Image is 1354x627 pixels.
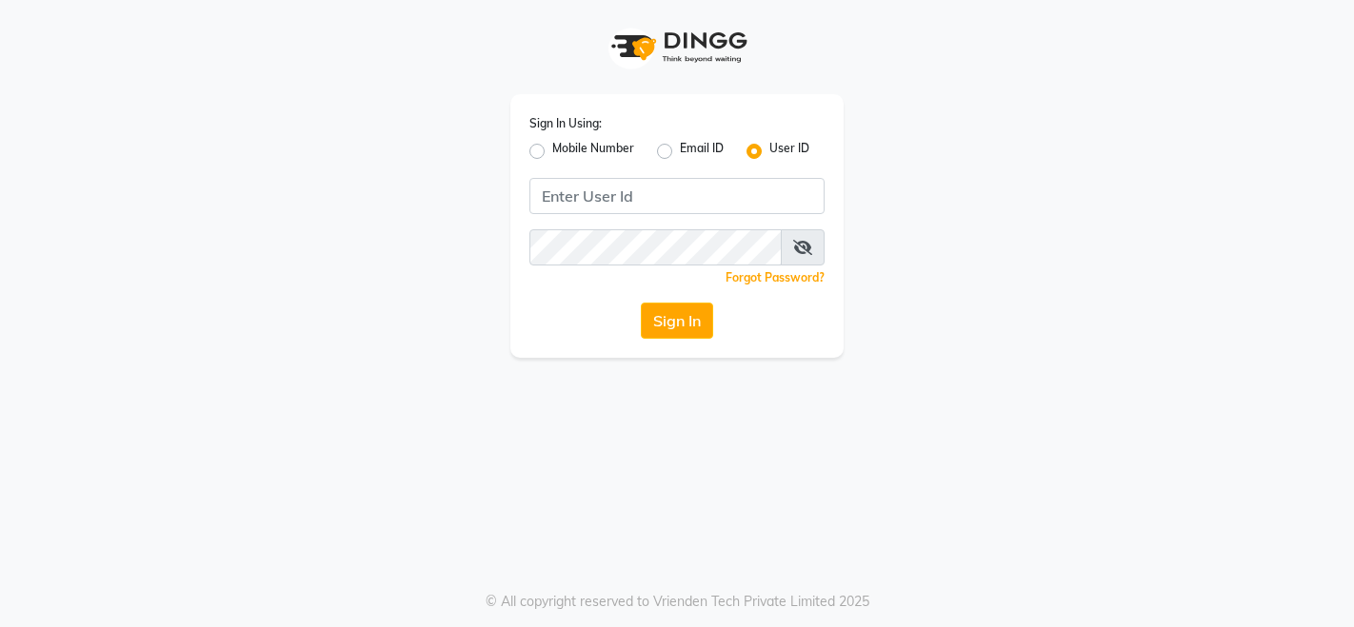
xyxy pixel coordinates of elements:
[601,19,753,75] img: logo1.svg
[529,229,782,265] input: Username
[726,270,825,284] a: Forgot Password?
[680,140,724,163] label: Email ID
[641,303,713,339] button: Sign In
[529,178,825,214] input: Username
[552,140,634,163] label: Mobile Number
[529,115,602,132] label: Sign In Using:
[769,140,809,163] label: User ID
